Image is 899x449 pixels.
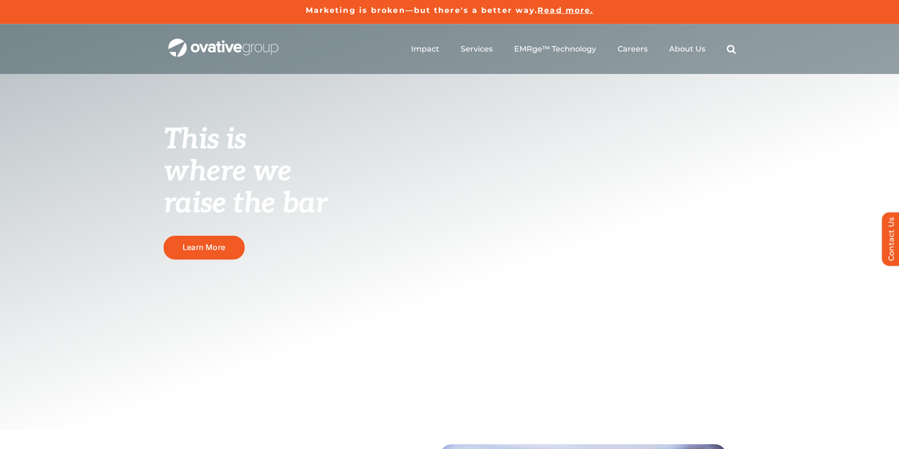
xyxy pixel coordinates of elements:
[306,6,538,15] a: Marketing is broken—but there's a better way.
[164,236,245,259] a: Learn More
[411,44,439,54] a: Impact
[514,44,596,54] a: EMRge™ Technology
[669,44,705,54] a: About Us
[461,44,493,54] a: Services
[164,155,327,221] span: where we raise the bar
[164,123,247,157] span: This is
[618,44,648,54] a: Careers
[727,44,736,54] a: Search
[168,38,278,47] a: OG_Full_horizontal_WHT
[411,34,736,64] nav: Menu
[183,243,225,252] span: Learn More
[537,6,593,15] a: Read more.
